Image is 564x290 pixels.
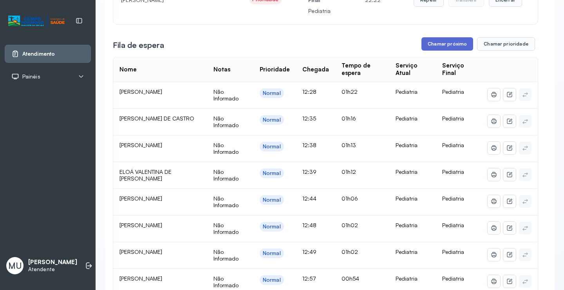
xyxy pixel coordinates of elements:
span: Não Informado [213,248,239,262]
div: Normal [263,170,281,177]
span: Atendimento [22,51,55,57]
div: Notas [213,66,230,73]
span: [PERSON_NAME] [119,195,162,202]
h3: Fila de espera [113,40,164,51]
div: Chegada [302,66,329,73]
span: 01h02 [342,248,358,255]
span: 12:48 [302,222,316,228]
div: Normal [263,143,281,150]
p: Atendente [28,266,77,273]
span: Pediatria [442,195,464,202]
span: 01h22 [342,88,358,95]
span: 12:39 [302,168,316,175]
span: 01h02 [342,222,358,228]
span: [PERSON_NAME] [119,142,162,148]
img: Logotipo do estabelecimento [8,15,65,27]
span: 12:28 [302,88,316,95]
span: [PERSON_NAME] [119,248,162,255]
span: Pediatria [442,222,464,228]
p: Pediatria [308,5,338,16]
span: [PERSON_NAME] [119,275,162,282]
button: Chamar próximo [421,37,473,51]
div: Tempo de espera [342,62,383,77]
div: Pediatria [396,222,429,229]
span: Não Informado [213,115,239,129]
span: ELOÁ VALENTINA DE [PERSON_NAME] [119,168,172,182]
div: Normal [263,250,281,257]
span: Não Informado [213,195,239,209]
div: Nome [119,66,137,73]
span: 01h13 [342,142,356,148]
span: 00h54 [342,275,359,282]
span: Pediatria [442,275,464,282]
span: Pediatria [442,88,464,95]
div: Normal [263,223,281,230]
span: 12:57 [302,275,316,282]
div: Pediatria [396,275,429,282]
span: Pediatria [442,142,464,148]
span: 01h06 [342,195,358,202]
span: Pediatria [442,115,464,122]
div: Normal [263,117,281,123]
span: Pediatria [442,168,464,175]
button: Chamar prioridade [477,37,535,51]
div: Pediatria [396,88,429,95]
span: [PERSON_NAME] [119,222,162,228]
span: 12:44 [302,195,316,202]
div: Pediatria [396,142,429,149]
span: Painéis [22,73,40,80]
span: 12:35 [302,115,316,122]
span: Não Informado [213,222,239,235]
p: [PERSON_NAME] [28,259,77,266]
span: Não Informado [213,88,239,102]
span: [PERSON_NAME] [119,88,162,95]
div: Normal [263,277,281,283]
div: Pediatria [396,168,429,175]
div: Pediatria [396,115,429,122]
div: Normal [263,197,281,203]
span: 01h16 [342,115,356,122]
div: Pediatria [396,248,429,255]
span: Pediatria [442,248,464,255]
span: 12:38 [302,142,316,148]
div: Prioridade [260,66,290,73]
span: [PERSON_NAME] DE CASTRO [119,115,194,122]
span: 12:49 [302,248,316,255]
span: Não Informado [213,142,239,155]
span: Não Informado [213,168,239,182]
div: Normal [263,90,281,97]
a: Atendimento [11,50,84,58]
div: Serviço Atual [396,62,429,77]
div: Serviço Final [442,62,475,77]
span: Não Informado [213,275,239,289]
span: 01h12 [342,168,356,175]
div: Pediatria [396,195,429,202]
